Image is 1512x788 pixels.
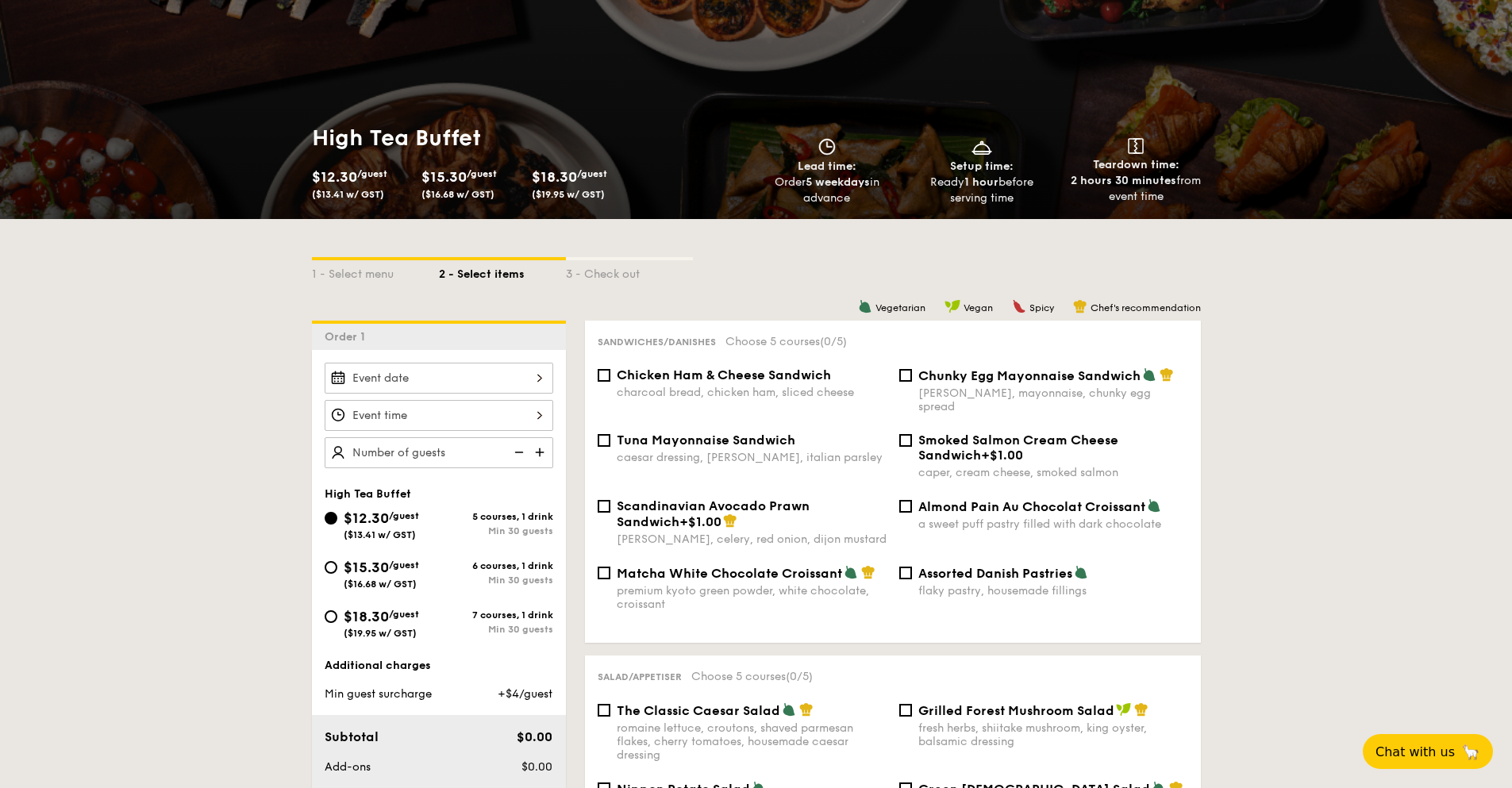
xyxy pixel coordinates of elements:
[1128,138,1144,154] img: icon-teardown.65201eee.svg
[918,721,1188,748] div: fresh herbs, shiitake mushroom, king oyster, balsamic dressing
[950,160,1014,173] span: Setup time:
[918,499,1145,514] span: Almond Pain Au Chocolat Croissant
[899,704,912,717] input: Grilled Forest Mushroom Saladfresh herbs, shiitake mushroom, king oyster, balsamic dressing
[421,189,494,200] span: ($16.68 w/ GST)
[325,729,379,744] span: Subtotal
[1012,299,1026,313] img: icon-spicy.37a8142b.svg
[344,509,389,527] span: $12.30
[1071,174,1176,187] strong: 2 hours 30 minutes
[312,260,439,283] div: 1 - Select menu
[945,299,960,313] img: icon-vegan.f8ff3823.svg
[617,367,831,382] span: Chicken Ham & Cheese Sandwich
[782,702,796,717] img: icon-vegetarian.fe4039eb.svg
[691,670,813,683] span: Choose 5 courses
[918,466,1188,479] div: caper, cream cheese, smoked salmon
[325,487,411,501] span: High Tea Buffet
[517,729,552,744] span: $0.00
[970,138,994,156] img: icon-dish.430c3a2e.svg
[598,500,610,513] input: Scandinavian Avocado Prawn Sandwich+$1.00[PERSON_NAME], celery, red onion, dijon mustard
[918,432,1118,463] span: Smoked Salmon Cream Cheese Sandwich
[529,437,553,467] img: icon-add.58712e84.svg
[918,703,1114,718] span: Grilled Forest Mushroom Salad
[964,175,998,189] strong: 1 hour
[875,302,925,313] span: Vegetarian
[389,559,419,571] span: /guest
[439,560,553,571] div: 6 courses, 1 drink
[344,529,416,540] span: ($13.41 w/ GST)
[389,510,419,521] span: /guest
[806,175,870,189] strong: 5 weekdays
[1093,158,1179,171] span: Teardown time:
[918,368,1141,383] span: Chunky Egg Mayonnaise Sandwich
[389,609,419,620] span: /guest
[325,363,553,394] input: Event date
[1091,302,1201,313] span: Chef's recommendation
[598,369,610,382] input: Chicken Ham & Cheese Sandwichcharcoal bread, chicken ham, sliced cheese
[1375,744,1455,759] span: Chat with us
[344,608,389,625] span: $18.30
[325,330,371,344] span: Order 1
[617,386,887,399] div: charcoal bread, chicken ham, sliced cheese
[325,760,371,774] span: Add-ons
[467,168,497,179] span: /guest
[617,566,842,581] span: Matcha White Chocolate Croissant
[439,525,553,536] div: Min 30 guests
[756,175,898,206] div: Order in advance
[439,511,553,522] div: 5 courses, 1 drink
[899,369,912,382] input: Chunky Egg Mayonnaise Sandwich[PERSON_NAME], mayonnaise, chunky egg spread
[577,168,607,179] span: /guest
[617,703,780,718] span: The Classic Caesar Salad
[312,189,384,200] span: ($13.41 w/ GST)
[325,687,432,701] span: Min guest surcharge
[439,624,553,635] div: Min 30 guests
[325,561,337,574] input: $15.30/guest($16.68 w/ GST)6 courses, 1 drinkMin 30 guests
[1142,367,1156,382] img: icon-vegetarian.fe4039eb.svg
[344,559,389,576] span: $15.30
[861,565,875,579] img: icon-chef-hat.a58ddaea.svg
[981,448,1023,463] span: +$1.00
[820,335,847,348] span: (0/5)
[725,335,847,348] span: Choose 5 courses
[598,704,610,717] input: The Classic Caesar Saladromaine lettuce, croutons, shaved parmesan flakes, cherry tomatoes, house...
[598,567,610,579] input: Matcha White Chocolate Croissantpremium kyoto green powder, white chocolate, croissant
[786,670,813,683] span: (0/5)
[344,628,417,639] span: ($19.95 w/ GST)
[421,168,467,186] span: $15.30
[325,658,553,674] div: Additional charges
[521,760,552,774] span: $0.00
[617,451,887,464] div: caesar dressing, [PERSON_NAME], italian parsley
[1461,743,1480,761] span: 🦙
[1160,367,1174,382] img: icon-chef-hat.a58ddaea.svg
[918,566,1072,581] span: Assorted Danish Pastries
[617,532,887,546] div: [PERSON_NAME], celery, red onion, dijon mustard
[1065,173,1207,205] div: from event time
[1134,702,1148,717] img: icon-chef-hat.a58ddaea.svg
[799,702,814,717] img: icon-chef-hat.a58ddaea.svg
[1363,734,1493,769] button: Chat with us🦙
[918,517,1188,531] div: a sweet puff pastry filled with dark chocolate
[617,584,887,611] div: premium kyoto green powder, white chocolate, croissant
[325,610,337,623] input: $18.30/guest($19.95 w/ GST)7 courses, 1 drinkMin 30 guests
[1147,498,1161,513] img: icon-vegetarian.fe4039eb.svg
[312,124,750,152] h1: High Tea Buffet
[357,168,387,179] span: /guest
[617,498,810,529] span: Scandinavian Avocado Prawn Sandwich
[325,437,553,468] input: Number of guests
[439,609,553,621] div: 7 courses, 1 drink
[598,336,716,348] span: Sandwiches/Danishes
[439,260,566,283] div: 2 - Select items
[1116,702,1132,717] img: icon-vegan.f8ff3823.svg
[910,175,1052,206] div: Ready before serving time
[439,575,553,586] div: Min 30 guests
[899,434,912,447] input: Smoked Salmon Cream Cheese Sandwich+$1.00caper, cream cheese, smoked salmon
[566,260,693,283] div: 3 - Check out
[964,302,993,313] span: Vegan
[598,671,682,682] span: Salad/Appetiser
[617,721,887,762] div: romaine lettuce, croutons, shaved parmesan flakes, cherry tomatoes, housemade caesar dressing
[798,160,856,173] span: Lead time:
[1029,302,1054,313] span: Spicy
[344,579,417,590] span: ($16.68 w/ GST)
[918,386,1188,413] div: [PERSON_NAME], mayonnaise, chunky egg spread
[723,513,737,528] img: icon-chef-hat.a58ddaea.svg
[498,687,552,701] span: +$4/guest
